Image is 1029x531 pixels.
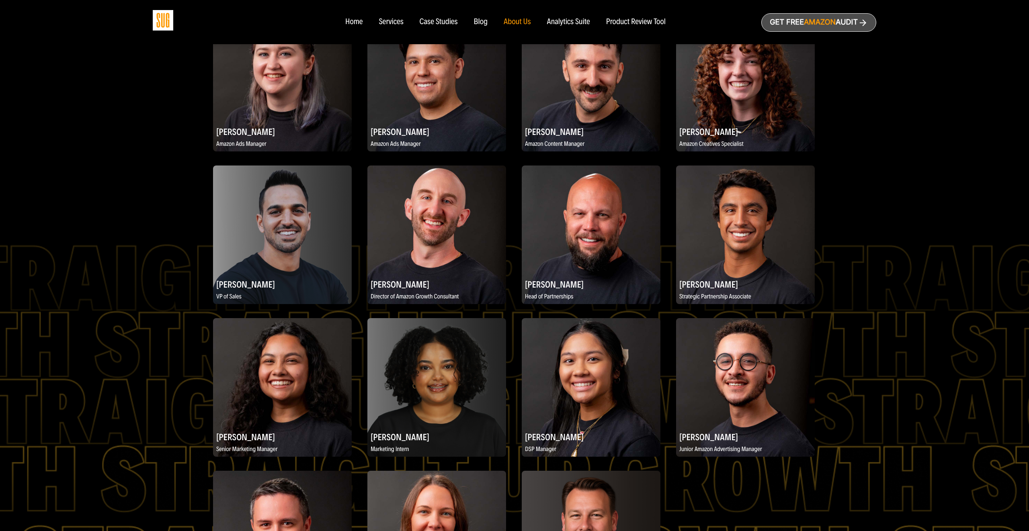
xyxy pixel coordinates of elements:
p: Amazon Content Manager [522,139,660,149]
p: Amazon Ads Manager [367,139,506,149]
a: Blog [474,18,488,27]
a: Get freeAmazonAudit [761,13,876,32]
a: Home [345,18,363,27]
img: Chelsea Jaffe, Amazon Ads Manager [213,13,352,151]
p: VP of Sales [213,292,352,302]
img: Patrick DeRiso, II, Amazon Content Manager [522,13,660,151]
h2: [PERSON_NAME] [676,276,815,292]
p: Director of Amazon Growth Consultant [367,292,506,302]
p: Marketing Intern [367,445,506,455]
h2: [PERSON_NAME] [367,276,506,292]
h2: [PERSON_NAME] [213,276,352,292]
img: Victor Farfan Baltazar, Amazon Ads Manager [367,13,506,151]
a: Product Review Tool [606,18,666,27]
a: Services [379,18,403,27]
h2: [PERSON_NAME] [522,429,660,445]
img: David Allen, Director of Amazon Growth Consultant [367,165,506,304]
a: Case Studies [420,18,458,27]
a: About Us [504,18,531,27]
p: Senior Marketing Manager [213,445,352,455]
p: Strategic Partnership Associate [676,292,815,302]
h2: [PERSON_NAME] [213,429,352,445]
img: Mark Anderson, Head of Partnerships [522,165,660,304]
h2: [PERSON_NAME] [367,124,506,139]
p: Amazon Ads Manager [213,139,352,149]
img: Anna Butts, Amazon Creatives Specialist [676,13,815,151]
h2: [PERSON_NAME] [676,124,815,139]
h2: [PERSON_NAME] [676,429,815,445]
img: Adrianna Lugo, Senior Marketing Manager [213,318,352,457]
p: Junior Amazon Advertising Manager [676,445,815,455]
a: Analytics Suite [547,18,590,27]
img: Sug [153,10,173,31]
h2: [PERSON_NAME] [213,124,352,139]
span: Amazon [804,18,836,27]
img: Hanna Tekle, Marketing Intern [367,318,506,457]
h2: [PERSON_NAME] [522,276,660,292]
img: Malesa Sinnasone, DSP Manager [522,318,660,457]
p: DSP Manager [522,445,660,455]
h2: [PERSON_NAME] [367,429,506,445]
p: Amazon Creatives Specialist [676,139,815,149]
img: Kevin Bradberry, Junior Amazon Advertising Manager [676,318,815,457]
p: Head of Partnerships [522,292,660,302]
img: Jeff Siddiqi, VP of Sales [213,165,352,304]
img: Aleksei Stojanovic, Strategic Partnership Associate [676,165,815,304]
h2: [PERSON_NAME] [522,124,660,139]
